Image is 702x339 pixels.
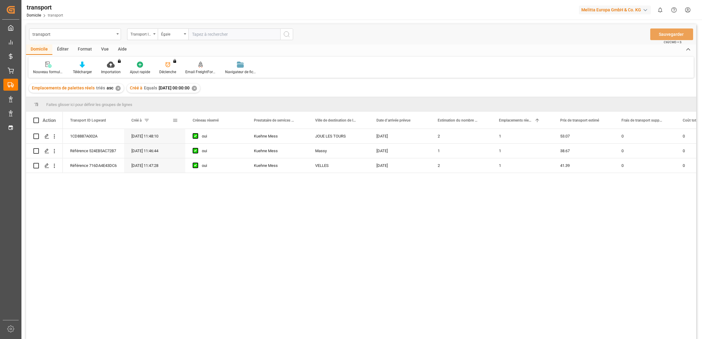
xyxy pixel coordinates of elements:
span: Ville de destination de livraison [315,118,356,122]
div: transport [27,3,63,12]
div: [DATE] [369,144,430,158]
div: Référence 716DA4E43DC6 [63,158,124,173]
div: Domicile [26,44,52,55]
span: Créé à [130,85,142,90]
div: 41.39 [553,158,614,173]
div: Kuehne Mess [247,144,308,158]
span: Créé à [131,118,142,122]
div: 1 [492,129,553,143]
div: [DATE] 11:47:28 [124,158,185,173]
div: Appuyez sur ESPACE pour sélectionner cette rangée. [26,158,63,173]
div: 1 [492,158,553,173]
span: Equals [144,85,157,90]
span: Prix de transport estimé [560,118,599,122]
div: Email FreightForwarders [185,69,216,75]
div: oui [202,129,239,143]
div: Télécharger [73,69,92,75]
div: 1 [492,144,553,158]
div: Aide [113,44,131,55]
div: Navigateur de fichiers [225,69,256,75]
span: asc [107,85,113,90]
div: Appuyez sur ESPACE pour sélectionner cette rangée. [26,129,63,144]
div: VELLES [308,158,369,173]
span: Date d’arrivée prévue [376,118,410,122]
div: Kuehne Mess [247,158,308,173]
span: Faites glisser ici pour définir les groupes de lignes [46,102,132,107]
span: Estimation du nombre de places de palettes [438,118,479,122]
div: Transport ID Logward [130,30,151,37]
div: Vue [96,44,113,55]
div: Action [43,118,56,123]
div: ✕ [115,86,121,91]
font: Melitta Europa GmbH & Co. KG [581,7,641,13]
button: Centre d’aide [667,3,681,17]
div: 0 [614,158,675,173]
button: Ouvrir le menu [29,28,121,40]
span: Transport ID Logward [70,118,106,122]
div: 1 [430,144,492,158]
span: Emplacements de palettes réels [32,85,95,90]
button: Ouvrir le menu [127,28,158,40]
div: Kuehne Mess [247,129,308,143]
div: Égale [161,30,182,37]
span: Ctrl/CMD + S [664,40,681,44]
div: ✕ [192,86,197,91]
div: 2 [430,129,492,143]
div: Référence 524EB5AC72B7 [63,144,124,158]
div: oui [202,144,239,158]
div: [DATE] [369,158,430,173]
button: Sauvegarder [650,28,693,40]
div: [DATE] 11:46:44 [124,144,185,158]
a: Domicile [27,13,41,17]
div: 0 [614,129,675,143]
div: Appuyez sur ESPACE pour sélectionner cette rangée. [26,144,63,158]
div: Éditer [52,44,73,55]
div: 53.07 [553,129,614,143]
div: [DATE] 11:48:10 [124,129,185,143]
input: Tapez à rechercher [188,28,280,40]
div: transport [32,30,114,38]
span: Prestataire de services de transport [254,118,295,122]
button: Bouton de recherche [280,28,293,40]
div: 0 [614,144,675,158]
div: Format [73,44,96,55]
div: 38.67 [553,144,614,158]
div: Ajout rapide [130,69,150,75]
div: JOUE LES TOURS [308,129,369,143]
button: Melitta Europa GmbH & Co. KG [579,4,653,16]
span: triés [96,85,105,90]
span: Frais de transport supplémentaires [621,118,662,122]
span: Emplacements réels des palettes [499,118,532,122]
button: Afficher 0 nouvelles notifications [653,3,667,17]
div: 2 [430,158,492,173]
div: Nouveau formulaire [33,69,64,75]
div: 1CD8887A002A [63,129,124,143]
div: oui [202,159,239,173]
span: Créneau réservé [193,118,219,122]
div: [DATE] [369,129,430,143]
span: [DATE] 00:00:00 [159,85,190,90]
button: Ouvrir le menu [158,28,188,40]
div: Massy [308,144,369,158]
